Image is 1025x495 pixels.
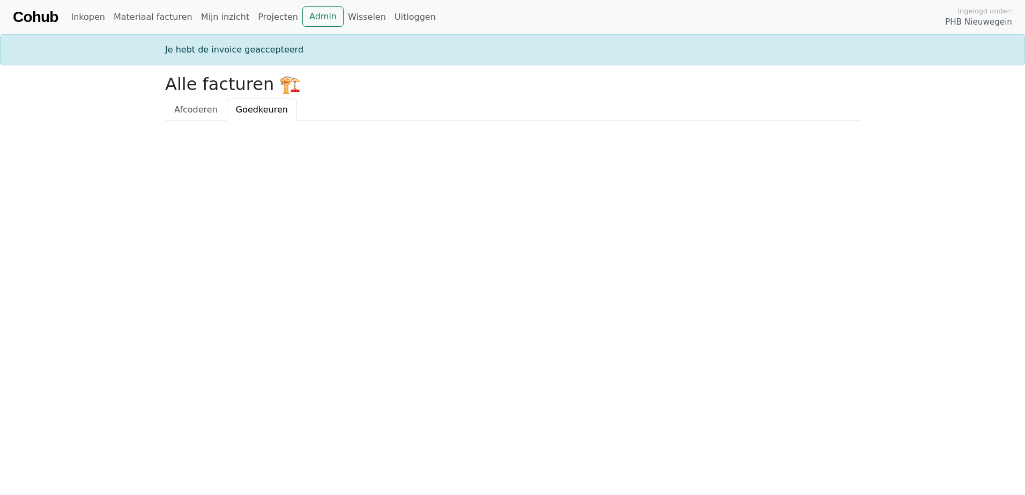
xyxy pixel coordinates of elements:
span: Afcoderen [174,104,218,115]
a: Inkopen [66,6,109,28]
span: Ingelogd onder: [957,6,1012,16]
a: Wisselen [344,6,390,28]
a: Afcoderen [165,99,227,121]
div: Je hebt de invoice geaccepteerd [159,43,866,56]
span: Goedkeuren [236,104,288,115]
a: Projecten [254,6,302,28]
a: Goedkeuren [227,99,297,121]
a: Materiaal facturen [109,6,197,28]
span: PHB Nieuwegein [945,16,1012,28]
a: Mijn inzicht [197,6,254,28]
a: Cohub [13,4,58,30]
a: Uitloggen [390,6,440,28]
a: Admin [302,6,344,27]
h2: Alle facturen 🏗️ [165,74,860,94]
